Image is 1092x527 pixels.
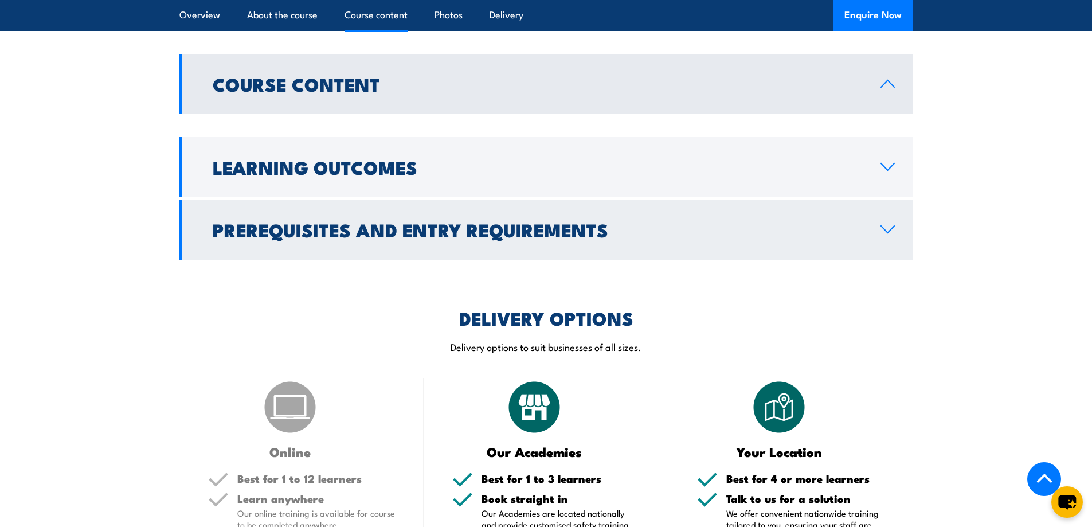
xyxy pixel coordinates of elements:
h3: Online [208,445,373,458]
a: Prerequisites and Entry Requirements [179,200,913,260]
h5: Best for 4 or more learners [726,473,884,484]
h5: Best for 1 to 12 learners [237,473,396,484]
h2: DELIVERY OPTIONS [459,310,633,326]
h5: Learn anywhere [237,493,396,504]
h5: Book straight in [482,493,640,504]
h2: Prerequisites and Entry Requirements [213,221,862,237]
h3: Our Academies [452,445,617,458]
h2: Course Content [213,76,862,92]
h5: Best for 1 to 3 learners [482,473,640,484]
a: Course Content [179,54,913,114]
button: chat-button [1051,486,1083,518]
h2: Learning Outcomes [213,159,862,175]
a: Learning Outcomes [179,137,913,197]
h3: Your Location [697,445,862,458]
h5: Talk to us for a solution [726,493,884,504]
p: Delivery options to suit businesses of all sizes. [179,340,913,353]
